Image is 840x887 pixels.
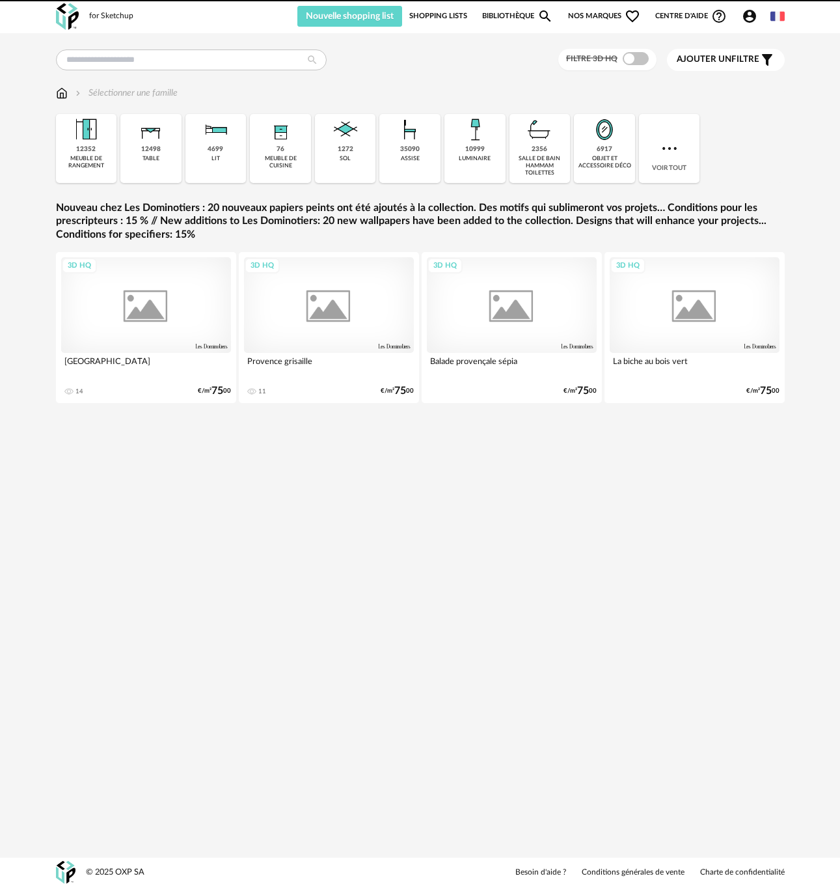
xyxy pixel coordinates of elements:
[200,114,231,145] img: Literie.png
[56,201,785,242] a: Nouveau chez Les Dominotiers : 20 nouveaux papiers peints ont été ajoutés à la collection. Des mo...
[589,114,620,145] img: Miroir.png
[338,145,353,154] div: 1272
[73,87,83,100] img: svg+xml;base64,PHN2ZyB3aWR0aD0iMTYiIGhlaWdodD0iMTYiIHZpZXdCb3g9IjAgMCAxNiAxNiIgZmlsbD0ibm9uZSIgeG...
[75,387,83,395] div: 14
[211,387,223,395] span: 75
[198,387,231,395] div: €/m² 00
[610,353,779,379] div: La biche au bois vert
[459,155,491,162] div: luminaire
[394,387,406,395] span: 75
[759,52,775,68] span: Filter icon
[742,8,757,24] span: Account Circle icon
[532,145,547,154] div: 2356
[597,145,612,154] div: 6917
[422,252,602,403] a: 3D HQ Balade provençale sépia €/m²7500
[297,6,403,27] button: Nouvelle shopping list
[62,258,97,274] div: 3D HQ
[577,387,589,395] span: 75
[76,145,96,154] div: 12352
[86,867,144,878] div: © 2025 OXP SA
[610,258,645,274] div: 3D HQ
[306,12,394,21] span: Nouvelle shopping list
[56,3,79,30] img: OXP
[56,87,68,100] img: svg+xml;base64,PHN2ZyB3aWR0aD0iMTYiIGhlaWdodD0iMTciIHZpZXdCb3g9IjAgMCAxNiAxNyIgZmlsbD0ibm9uZSIgeG...
[56,861,75,884] img: OXP
[604,252,785,403] a: 3D HQ La biche au bois vert €/m²7500
[482,6,554,27] a: BibliothèqueMagnify icon
[524,114,555,145] img: Salle%20de%20bain.png
[770,9,785,23] img: fr
[258,387,266,395] div: 11
[746,387,779,395] div: €/m² 00
[401,155,420,162] div: assise
[340,155,351,162] div: sol
[659,138,680,159] img: more.7b13dc1.svg
[381,387,414,395] div: €/m² 00
[211,155,220,162] div: lit
[459,114,491,145] img: Luminaire.png
[244,353,414,379] div: Provence grisaille
[537,8,553,24] span: Magnify icon
[70,114,102,145] img: Meuble%20de%20rangement.png
[135,114,167,145] img: Table.png
[700,867,785,878] a: Charte de confidentialité
[513,155,567,177] div: salle de bain hammam toilettes
[677,54,759,65] span: filtre
[655,8,727,24] span: Centre d'aideHelp Circle Outline icon
[563,387,597,395] div: €/m² 00
[578,155,631,170] div: objet et accessoire déco
[409,6,467,27] a: Shopping Lists
[330,114,361,145] img: Sol.png
[254,155,307,170] div: meuble de cuisine
[566,55,617,63] span: Filtre 3D HQ
[394,114,426,145] img: Assise.png
[760,387,772,395] span: 75
[208,145,223,154] div: 4699
[465,145,485,154] div: 10999
[427,353,597,379] div: Balade provençale sépia
[73,87,178,100] div: Sélectionner une famille
[742,8,763,24] span: Account Circle icon
[677,55,731,64] span: Ajouter un
[625,8,640,24] span: Heart Outline icon
[61,353,231,379] div: [GEOGRAPHIC_DATA]
[568,6,641,27] span: Nos marques
[142,155,159,162] div: table
[427,258,463,274] div: 3D HQ
[265,114,296,145] img: Rangement.png
[582,867,684,878] a: Conditions générales de vente
[667,49,785,71] button: Ajouter unfiltre Filter icon
[56,252,236,403] a: 3D HQ [GEOGRAPHIC_DATA] 14 €/m²7500
[515,867,566,878] a: Besoin d'aide ?
[400,145,420,154] div: 35090
[89,11,133,21] div: for Sketchup
[639,114,700,183] div: Voir tout
[141,145,161,154] div: 12498
[245,258,280,274] div: 3D HQ
[60,155,113,170] div: meuble de rangement
[239,252,419,403] a: 3D HQ Provence grisaille 11 €/m²7500
[277,145,284,154] div: 76
[711,8,727,24] span: Help Circle Outline icon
